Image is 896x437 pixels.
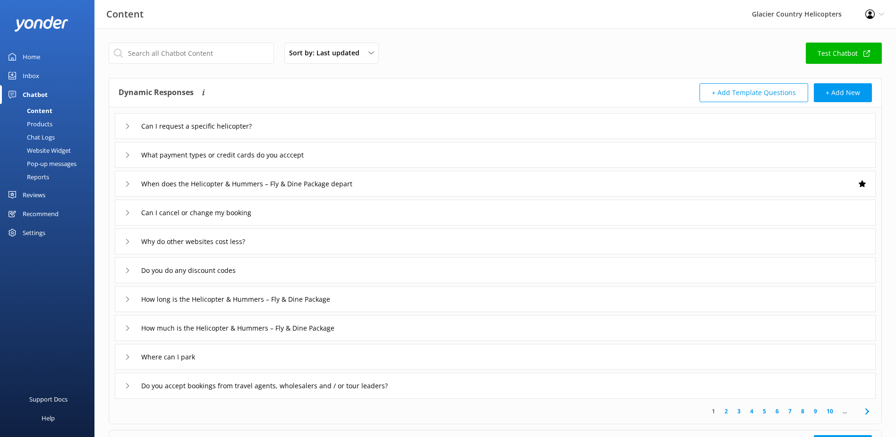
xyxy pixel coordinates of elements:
[6,144,94,157] a: Website Widget
[771,407,784,416] a: 6
[6,117,94,131] a: Products
[6,170,49,184] div: Reports
[23,223,45,242] div: Settings
[806,43,882,64] a: Test Chatbot
[814,83,872,102] button: + Add New
[14,16,68,32] img: yonder-white-logo.png
[6,117,52,131] div: Products
[745,407,758,416] a: 4
[6,157,94,170] a: Pop-up messages
[720,407,733,416] a: 2
[6,157,77,170] div: Pop-up messages
[23,85,48,104] div: Chatbot
[6,170,94,184] a: Reports
[23,185,45,204] div: Reviews
[23,204,59,223] div: Recommend
[289,48,365,58] span: Sort by: Last updated
[758,407,771,416] a: 5
[6,131,55,144] div: Chat Logs
[6,144,71,157] div: Website Widget
[822,407,838,416] a: 10
[42,409,55,428] div: Help
[29,390,68,409] div: Support Docs
[733,407,745,416] a: 3
[784,407,796,416] a: 7
[23,66,39,85] div: Inbox
[6,104,94,117] a: Content
[109,43,274,64] input: Search all Chatbot Content
[119,83,194,102] h4: Dynamic Responses
[23,47,40,66] div: Home
[6,131,94,144] a: Chat Logs
[106,7,144,22] h3: Content
[6,104,52,117] div: Content
[809,407,822,416] a: 9
[707,407,720,416] a: 1
[838,407,852,416] span: ...
[700,83,808,102] button: + Add Template Questions
[796,407,809,416] a: 8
